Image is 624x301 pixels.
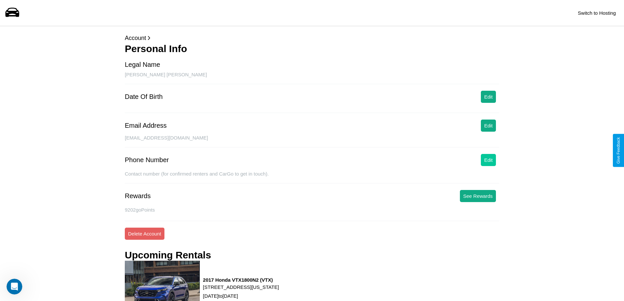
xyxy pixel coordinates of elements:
div: Rewards [125,192,151,200]
h3: Personal Info [125,43,499,54]
p: [STREET_ADDRESS][US_STATE] [203,283,279,292]
div: [EMAIL_ADDRESS][DOMAIN_NAME] [125,135,499,147]
button: Edit [481,91,496,103]
div: Legal Name [125,61,160,68]
div: Date Of Birth [125,93,163,101]
div: [PERSON_NAME] [PERSON_NAME] [125,72,499,84]
button: Edit [481,120,496,132]
h3: 2017 Honda VTX1800N2 (VTX) [203,277,279,283]
p: 9202 goPoints [125,205,499,214]
div: Phone Number [125,156,169,164]
button: Switch to Hosting [575,7,619,19]
iframe: Intercom live chat [7,279,22,294]
div: Email Address [125,122,167,129]
button: Edit [481,154,496,166]
p: [DATE] to [DATE] [203,292,279,300]
p: Account [125,33,499,43]
button: See Rewards [460,190,496,202]
button: Delete Account [125,228,164,240]
div: Contact number (for confirmed renters and CarGo to get in touch). [125,171,499,183]
h3: Upcoming Rentals [125,250,211,261]
div: Give Feedback [616,137,621,164]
